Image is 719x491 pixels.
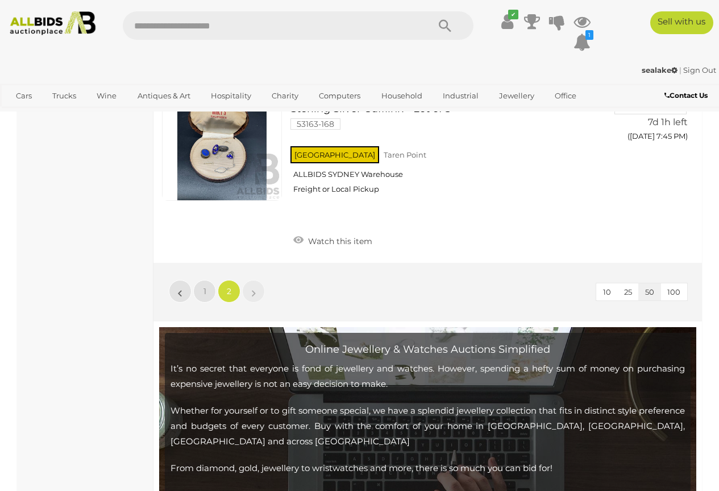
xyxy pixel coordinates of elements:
a: 2 [218,280,240,303]
a: ✔ [498,11,516,32]
span: Watch this item [305,236,372,246]
i: 1 [585,30,593,40]
span: 100 [667,287,680,296]
a: Watch this item [290,232,375,249]
a: Office [547,86,584,105]
span: | [679,65,681,75]
a: Sell with us [650,11,713,34]
p: It’s no secret that everyone is fond of jewellery and watches. However, spending a hefty sum of m... [171,361,685,391]
a: Contact Us [664,89,710,102]
a: » [242,280,265,303]
h2: Online Jewellery & Watches Auctions Simplified [171,344,685,356]
a: Sign Out [683,65,716,75]
a: « [169,280,192,303]
button: 100 [660,283,687,301]
a: Industrial [435,86,486,105]
b: Contact Us [664,91,708,100]
a: $28 [PERSON_NAME] 7d 1h left ([DATE] 7:45 PM) [619,81,691,147]
button: 10 [596,283,618,301]
a: Cars [9,86,39,105]
span: 2 [227,286,231,296]
span: 25 [624,287,632,296]
button: Search [417,11,473,40]
strong: sealake [642,65,678,75]
img: Allbids.com.au [5,11,100,35]
a: sealake [642,65,679,75]
span: 50 [645,287,654,296]
button: 25 [617,283,639,301]
a: Sports [9,105,47,124]
button: 50 [638,283,661,301]
a: Wine [89,86,124,105]
a: 1 [573,32,591,52]
a: Trucks [45,86,84,105]
a: Japanese Cobalt Blue Sterling Silver and Enamel Cherry Blossom Cufflink, Ladybug Silver Tie Tack ... [299,81,602,203]
a: Jewellery [492,86,542,105]
i: ✔ [508,10,518,19]
a: Household [374,86,430,105]
a: 1 [193,280,216,303]
a: Antiques & Art [130,86,198,105]
p: Whether for yourself or to gift someone special, we have a splendid jewellery collection that fit... [171,403,685,449]
p: From diamond, gold, jewellery to wristwatches and more, there is so much you can bid for! [171,460,685,476]
a: Charity [264,86,306,105]
a: [GEOGRAPHIC_DATA] [52,105,148,124]
a: Hospitality [203,86,259,105]
span: 1 [203,286,206,296]
span: 10 [603,287,611,296]
a: Computers [311,86,368,105]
